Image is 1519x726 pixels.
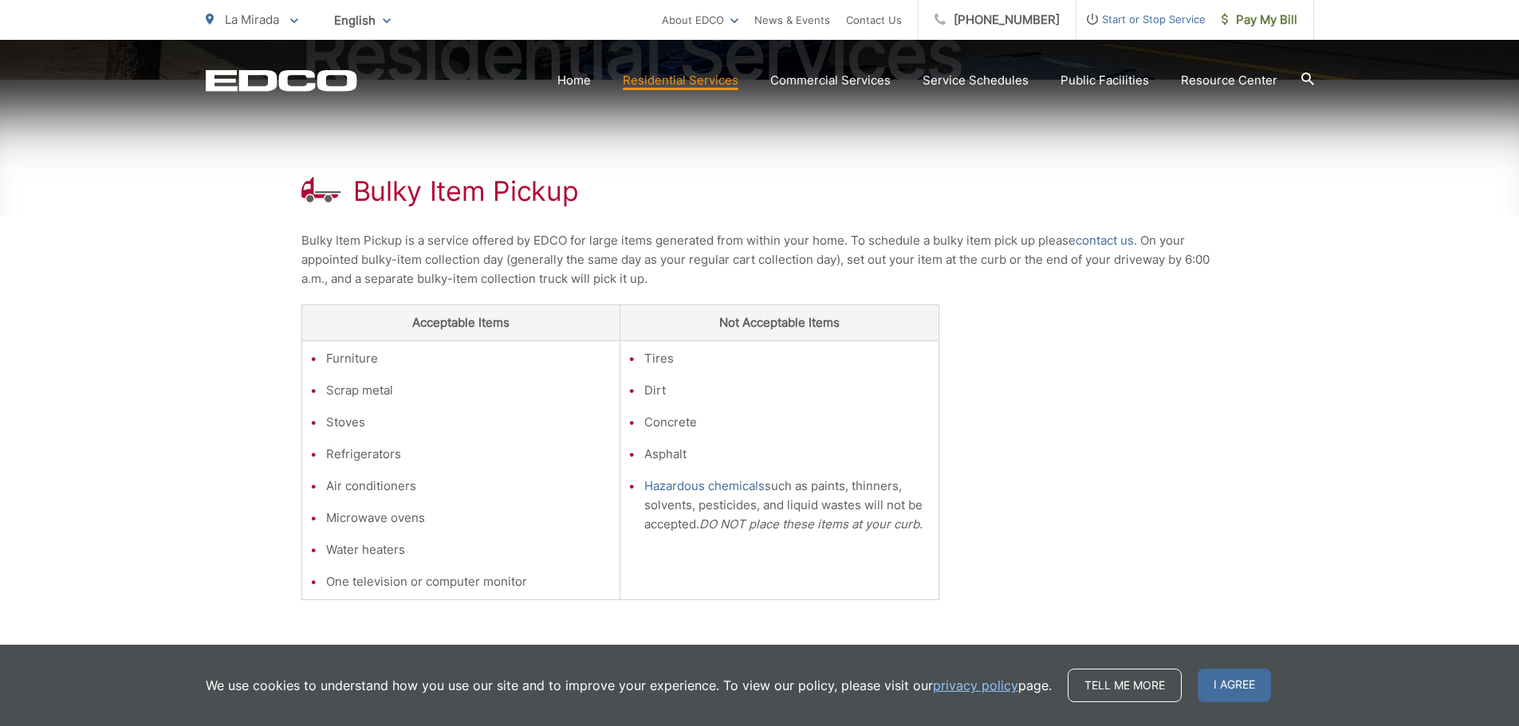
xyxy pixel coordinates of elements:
[644,381,931,400] li: Dirt
[662,10,738,29] a: About EDCO
[326,508,612,528] li: Microwave ovens
[846,10,902,29] a: Contact Us
[326,349,612,368] li: Furniture
[644,445,931,464] li: Asphalt
[644,477,931,534] li: such as paints, thinners, solvents, pesticides, and liquid wastes will not be accepted.
[326,540,612,559] li: Water heaters
[644,413,931,432] li: Concrete
[623,71,738,90] a: Residential Services
[353,175,579,207] h1: Bulky Item Pickup
[1076,231,1134,250] a: contact us
[699,516,923,532] em: DO NOT place these items at your curb.
[326,413,612,432] li: Stoves
[754,10,830,29] a: News & Events
[412,315,510,330] strong: Acceptable Items
[301,231,1218,288] p: Bulky Item Pickup is a service offered by EDCO for large items generated from within your home. T...
[326,477,612,496] li: Air conditioners
[1222,10,1297,29] span: Pay My Bill
[1198,669,1271,702] span: I agree
[1181,71,1277,90] a: Resource Center
[206,69,357,92] a: EDCD logo. Return to the homepage.
[326,572,612,591] li: One television or computer monitor
[557,71,591,90] a: Home
[933,676,1018,695] a: privacy policy
[322,6,403,34] span: English
[326,381,612,400] li: Scrap metal
[923,71,1029,90] a: Service Schedules
[1061,71,1149,90] a: Public Facilities
[225,12,279,27] span: La Mirada
[1068,669,1182,702] a: Tell me more
[644,349,931,368] li: Tires
[206,676,1052,695] p: We use cookies to understand how you use our site and to improve your experience. To view our pol...
[770,71,891,90] a: Commercial Services
[644,477,765,496] a: Hazardous chemicals
[719,315,840,330] strong: Not Acceptable Items
[326,445,612,464] li: Refrigerators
